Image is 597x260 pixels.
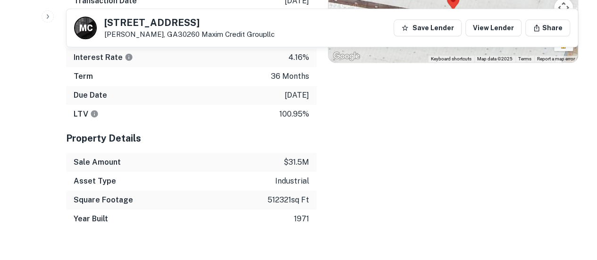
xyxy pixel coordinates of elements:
h6: Interest Rate [74,52,133,63]
p: [PERSON_NAME], GA30260 [104,30,275,39]
p: 1971 [294,213,309,225]
button: Keyboard shortcuts [431,56,471,62]
a: Open this area in Google Maps (opens a new window) [331,50,362,62]
svg: LTVs displayed on the website are for informational purposes only and may be reported incorrectly... [90,109,99,118]
p: M C [79,22,92,34]
p: 512321 sq ft [268,194,309,206]
h6: Square Footage [74,194,133,206]
h5: [STREET_ADDRESS] [104,18,275,27]
p: industrial [275,176,309,187]
iframe: Chat Widget [550,185,597,230]
a: M C [74,17,97,39]
h5: Property Details [66,131,317,145]
a: Maxim Credit Groupllc [202,30,275,38]
p: 36 months [271,71,309,82]
a: Terms [518,56,531,61]
span: Map data ©2025 [477,56,513,61]
h6: Due Date [74,90,107,101]
button: Save Lender [394,19,462,36]
p: [DATE] [285,90,309,101]
a: Report a map error [537,56,575,61]
p: 4.16% [288,52,309,63]
h6: Asset Type [74,176,116,187]
a: View Lender [465,19,521,36]
h6: Year Built [74,213,108,225]
svg: The interest rates displayed on the website are for informational purposes only and may be report... [125,53,133,61]
h6: Sale Amount [74,157,121,168]
h6: Term [74,71,93,82]
img: Google [331,50,362,62]
button: Share [525,19,570,36]
h6: LTV [74,109,99,120]
p: 100.95% [279,109,309,120]
p: $31.5m [284,157,309,168]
